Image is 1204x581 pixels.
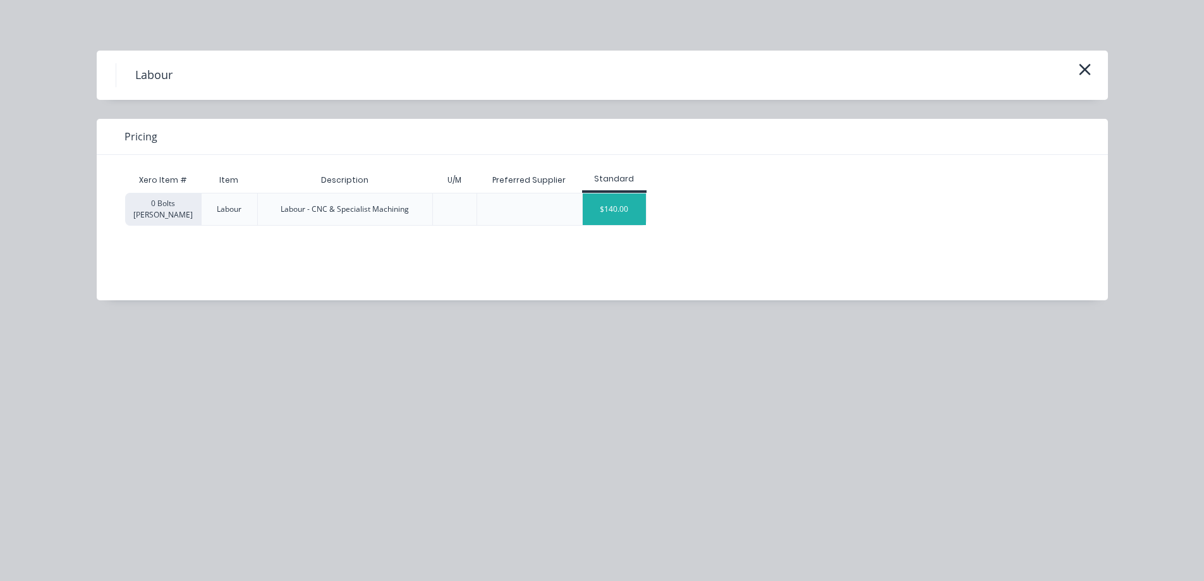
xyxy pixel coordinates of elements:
[217,204,241,215] div: Labour
[482,164,576,196] div: Preferred Supplier
[582,173,647,185] div: Standard
[116,63,192,87] h4: Labour
[125,129,157,144] span: Pricing
[125,168,201,193] div: Xero Item #
[209,164,248,196] div: Item
[437,164,471,196] div: U/M
[125,193,201,226] div: 0 Bolts [PERSON_NAME]
[311,164,379,196] div: Description
[583,193,646,225] div: $140.00
[281,204,409,215] div: Labour - CNC & Specialist Machining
